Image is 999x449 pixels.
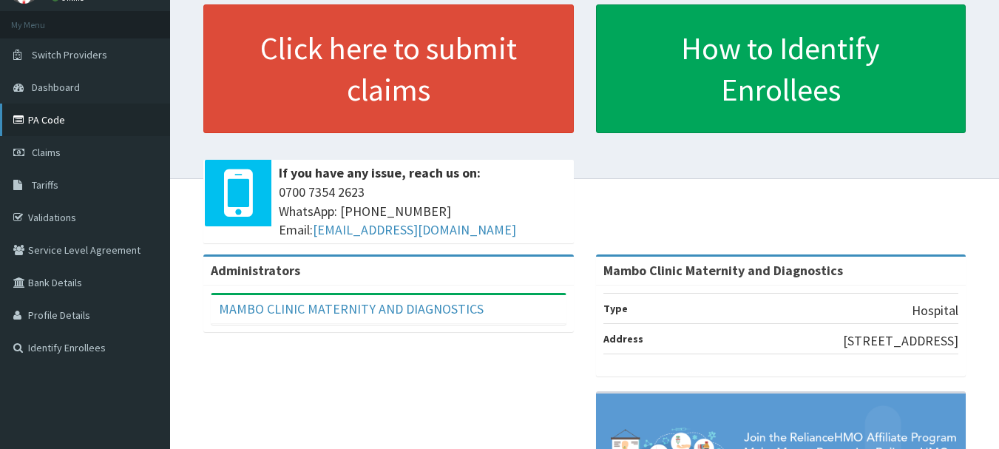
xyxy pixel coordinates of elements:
[32,178,58,192] span: Tariffs
[32,48,107,61] span: Switch Providers
[603,262,843,279] strong: Mambo Clinic Maternity and Diagnostics
[279,164,481,181] b: If you have any issue, reach us on:
[912,301,958,320] p: Hospital
[203,4,574,133] a: Click here to submit claims
[211,262,300,279] b: Administrators
[843,331,958,351] p: [STREET_ADDRESS]
[313,221,516,238] a: [EMAIL_ADDRESS][DOMAIN_NAME]
[219,300,484,317] a: MAMBO CLINIC MATERNITY AND DIAGNOSTICS
[32,81,80,94] span: Dashboard
[32,146,61,159] span: Claims
[603,302,628,315] b: Type
[279,183,566,240] span: 0700 7354 2623 WhatsApp: [PHONE_NUMBER] Email:
[603,332,643,345] b: Address
[596,4,966,133] a: How to Identify Enrollees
